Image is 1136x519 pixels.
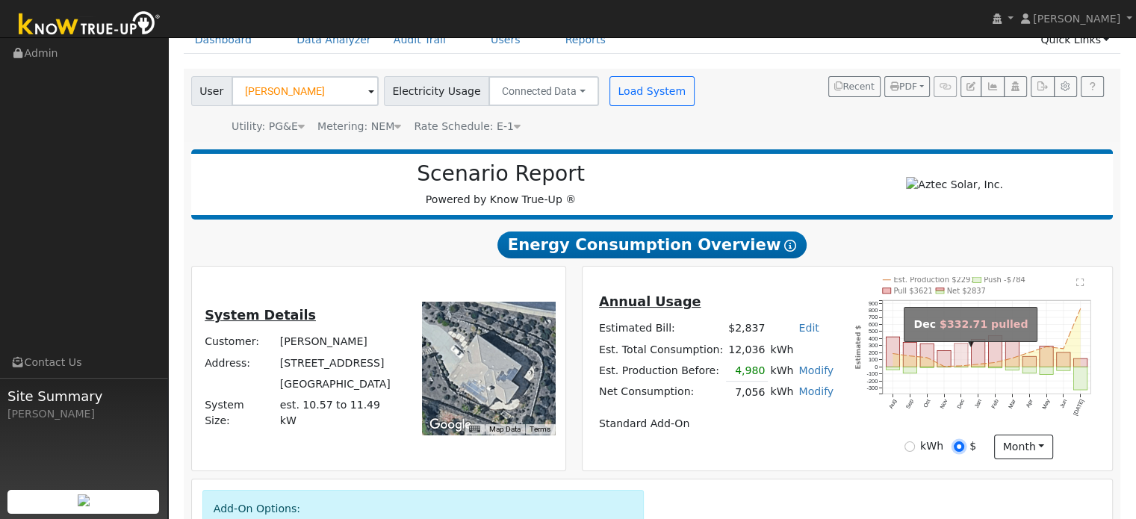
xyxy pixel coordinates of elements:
td: [STREET_ADDRESS] [277,352,401,373]
span: Site Summary [7,386,160,406]
circle: onclick="" [1079,308,1081,310]
div: Metering: NEM [317,119,401,134]
text: Sep [904,398,915,410]
img: retrieve [78,494,90,506]
span: PDF [890,81,917,92]
rect: onclick="" [1022,356,1036,367]
text: Oct [922,398,932,408]
text: Estimated $ [855,325,863,369]
input: $ [954,441,964,452]
strong: Dec [913,318,936,330]
text: 500 [869,328,878,335]
u: System Details [205,308,316,323]
rect: onclick="" [1074,367,1087,390]
text: Aug [887,398,898,410]
td: 7,056 [726,382,768,403]
text: -100 [867,370,878,377]
td: Est. Production Before: [596,360,725,382]
input: kWh [904,441,915,452]
rect: onclick="" [937,351,951,367]
button: Load System [609,76,695,106]
span: Energy Consumption Overview [497,231,807,258]
rect: onclick="" [1040,367,1053,374]
button: Edit User [960,76,981,97]
text: [DATE] [1072,398,1085,417]
text: Apr [1025,398,1034,409]
h2: Scenario Report [206,161,795,187]
rect: onclick="" [989,336,1002,367]
circle: onclick="" [892,352,894,355]
text: 900 [869,300,878,307]
rect: onclick="" [1005,367,1019,370]
a: Open this area in Google Maps (opens a new window) [426,415,475,435]
a: Reports [554,26,617,54]
rect: onclick="" [1040,346,1053,367]
circle: onclick="" [909,355,911,357]
button: Keyboard shortcuts [469,424,479,435]
text: -300 [867,385,878,391]
text: Jan [973,398,983,409]
circle: onclick="" [1046,346,1048,348]
div: Powered by Know True-Up ® [199,161,804,208]
text: 100 [869,356,878,363]
div: Utility: PG&E [232,119,305,134]
label: $ [969,438,976,454]
rect: onclick="" [1005,341,1019,367]
rect: onclick="" [1057,352,1070,367]
td: Net Consumption: [596,382,725,403]
button: Multi-Series Graph [981,76,1004,97]
td: System Size [277,394,401,431]
td: [PERSON_NAME] [277,332,401,352]
button: Login As [1004,76,1027,97]
rect: onclick="" [886,337,899,367]
a: Modify [798,385,834,397]
text: 200 [869,349,878,356]
rect: onclick="" [1022,367,1036,373]
rect: onclick="" [903,367,916,373]
rect: onclick="" [1057,367,1070,370]
circle: onclick="" [977,363,979,365]
text: 800 [869,307,878,314]
a: Help Link [1081,76,1104,97]
span: [PERSON_NAME] [1033,13,1120,25]
span: User [191,76,232,106]
img: Google [426,415,475,435]
a: Terms [530,425,550,433]
td: Est. Total Consumption: [596,339,725,360]
button: PDF [884,76,930,97]
circle: onclick="" [943,365,946,367]
input: Select a User [232,76,379,106]
rect: onclick="" [955,344,968,367]
span: est. 10.57 to 11.49 kW [280,399,380,426]
span: $332.71 pulled [940,318,1028,330]
img: Aztec Solar, Inc. [906,177,1003,193]
text: Nov [939,398,949,410]
circle: onclick="" [1028,351,1031,353]
text: Net $2837 [947,287,986,295]
text: Push -$784 [984,276,1025,284]
circle: onclick="" [926,356,928,358]
div: [PERSON_NAME] [7,406,160,422]
text: 0 [875,364,878,370]
td: Address: [202,352,278,373]
rect: onclick="" [1074,358,1087,367]
td: System Size: [202,394,278,431]
text: 300 [869,342,878,349]
text: Dec [956,398,966,410]
button: Recent [828,76,881,97]
circle: onclick="" [994,361,996,364]
a: Modify [798,364,834,376]
td: Standard Add-On [596,414,836,435]
img: Know True-Up [11,8,168,42]
a: Data Analyzer [285,26,382,54]
button: month [994,435,1053,460]
button: Connected Data [488,76,599,106]
td: $2,837 [726,318,768,339]
text: 400 [869,335,878,342]
u: Annual Usage [599,294,701,309]
circle: onclick="" [1011,357,1014,359]
button: Map Data [489,424,521,435]
text: 700 [869,314,878,320]
td: [GEOGRAPHIC_DATA] [277,373,401,394]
